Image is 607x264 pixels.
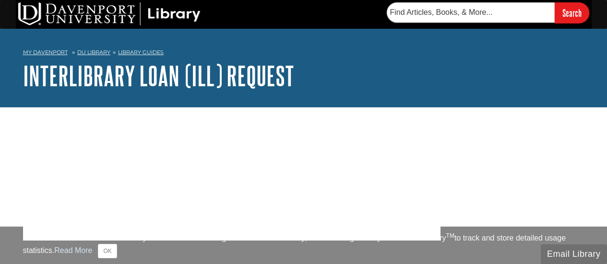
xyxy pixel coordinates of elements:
[23,61,294,91] a: Interlibrary Loan (ILL) Request
[23,46,584,61] nav: breadcrumb
[387,2,555,23] input: Find Articles, Books, & More...
[18,2,201,25] img: DU Library
[23,48,68,57] a: My Davenport
[23,141,440,237] iframe: e5097d3710775424eba289f457d9b66a
[541,244,607,264] button: Email Library
[387,2,589,23] form: Searches DU Library's articles, books, and more
[118,49,164,56] a: Library Guides
[555,2,589,23] input: Search
[77,49,110,56] a: DU Library
[446,232,454,239] sup: TM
